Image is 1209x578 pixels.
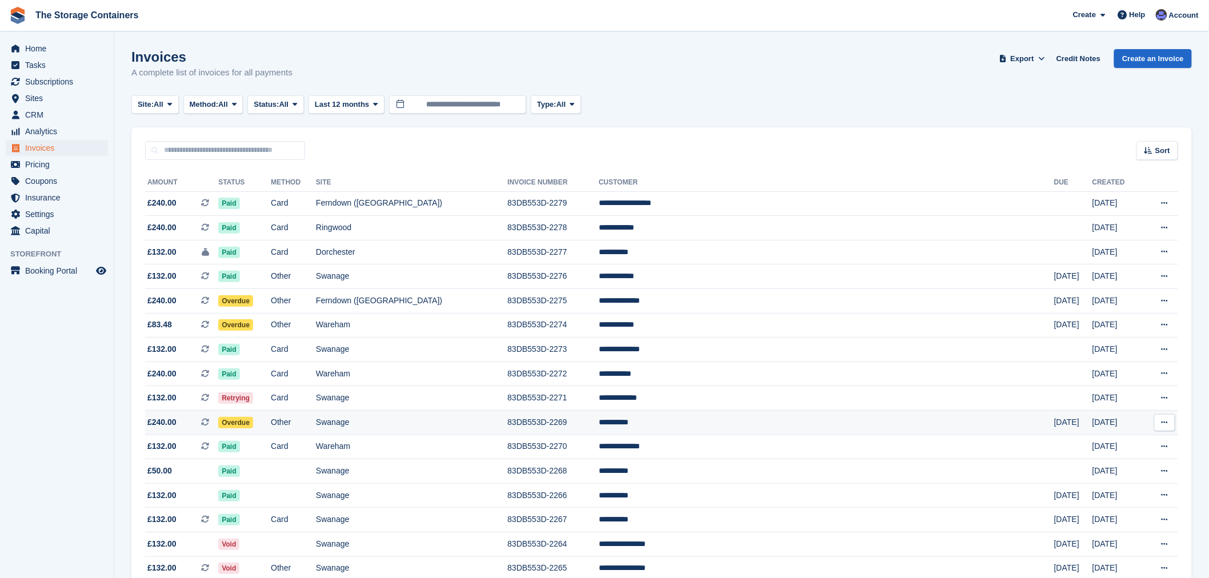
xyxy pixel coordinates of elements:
[147,270,177,282] span: £132.00
[507,411,599,435] td: 83DB553D-2269
[6,90,108,106] a: menu
[315,99,369,110] span: Last 12 months
[247,95,303,114] button: Status: All
[218,417,253,428] span: Overdue
[507,313,599,338] td: 83DB553D-2274
[271,313,316,338] td: Other
[507,508,599,532] td: 83DB553D-2267
[1054,411,1092,435] td: [DATE]
[316,459,507,484] td: Swanage
[147,538,177,550] span: £132.00
[25,123,94,139] span: Analytics
[1054,174,1092,192] th: Due
[145,174,218,192] th: Amount
[6,107,108,123] a: menu
[271,289,316,314] td: Other
[271,191,316,216] td: Card
[271,411,316,435] td: Other
[25,206,94,222] span: Settings
[316,386,507,411] td: Swanage
[218,319,253,331] span: Overdue
[25,140,94,156] span: Invoices
[507,483,599,508] td: 83DB553D-2266
[1054,264,1092,289] td: [DATE]
[557,99,566,110] span: All
[147,489,177,501] span: £132.00
[6,74,108,90] a: menu
[316,289,507,314] td: Ferndown ([GEOGRAPHIC_DATA])
[218,465,239,477] span: Paid
[218,174,271,192] th: Status
[6,173,108,189] a: menu
[6,223,108,239] a: menu
[1092,411,1142,435] td: [DATE]
[138,99,154,110] span: Site:
[131,95,179,114] button: Site: All
[1054,508,1092,532] td: [DATE]
[154,99,163,110] span: All
[218,271,239,282] span: Paid
[6,190,108,206] a: menu
[1092,191,1142,216] td: [DATE]
[147,246,177,258] span: £132.00
[507,338,599,362] td: 83DB553D-2273
[6,41,108,57] a: menu
[279,99,289,110] span: All
[25,90,94,106] span: Sites
[507,264,599,289] td: 83DB553D-2276
[1054,313,1092,338] td: [DATE]
[316,532,507,557] td: Swanage
[1011,53,1034,65] span: Export
[131,49,293,65] h1: Invoices
[25,57,94,73] span: Tasks
[316,508,507,532] td: Swanage
[1092,435,1142,459] td: [DATE]
[599,174,1054,192] th: Customer
[218,539,239,550] span: Void
[507,532,599,557] td: 83DB553D-2264
[1130,9,1146,21] span: Help
[507,191,599,216] td: 83DB553D-2279
[147,197,177,209] span: £240.00
[316,411,507,435] td: Swanage
[1114,49,1192,68] a: Create an Invoice
[271,216,316,240] td: Card
[218,295,253,307] span: Overdue
[1092,174,1142,192] th: Created
[1054,532,1092,557] td: [DATE]
[218,514,239,525] span: Paid
[6,123,108,139] a: menu
[6,263,108,279] a: menu
[147,465,172,477] span: £50.00
[271,386,316,411] td: Card
[1156,9,1167,21] img: Dan Excell
[507,289,599,314] td: 83DB553D-2275
[507,459,599,484] td: 83DB553D-2268
[9,7,26,24] img: stora-icon-8386f47178a22dfd0bd8f6a31ec36ba5ce8667c1dd55bd0f319d3a0aa187defe.svg
[1169,10,1199,21] span: Account
[1092,216,1142,240] td: [DATE]
[1092,483,1142,508] td: [DATE]
[25,41,94,57] span: Home
[147,440,177,452] span: £132.00
[271,174,316,192] th: Method
[271,338,316,362] td: Card
[507,362,599,386] td: 83DB553D-2272
[218,563,239,574] span: Void
[271,435,316,459] td: Card
[31,6,143,25] a: The Storage Containers
[218,368,239,380] span: Paid
[1054,289,1092,314] td: [DATE]
[94,264,108,278] a: Preview store
[1092,240,1142,264] td: [DATE]
[25,223,94,239] span: Capital
[147,392,177,404] span: £132.00
[316,264,507,289] td: Swanage
[6,140,108,156] a: menu
[1092,532,1142,557] td: [DATE]
[218,247,239,258] span: Paid
[316,191,507,216] td: Ferndown ([GEOGRAPHIC_DATA])
[147,513,177,525] span: £132.00
[147,416,177,428] span: £240.00
[507,240,599,264] td: 83DB553D-2277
